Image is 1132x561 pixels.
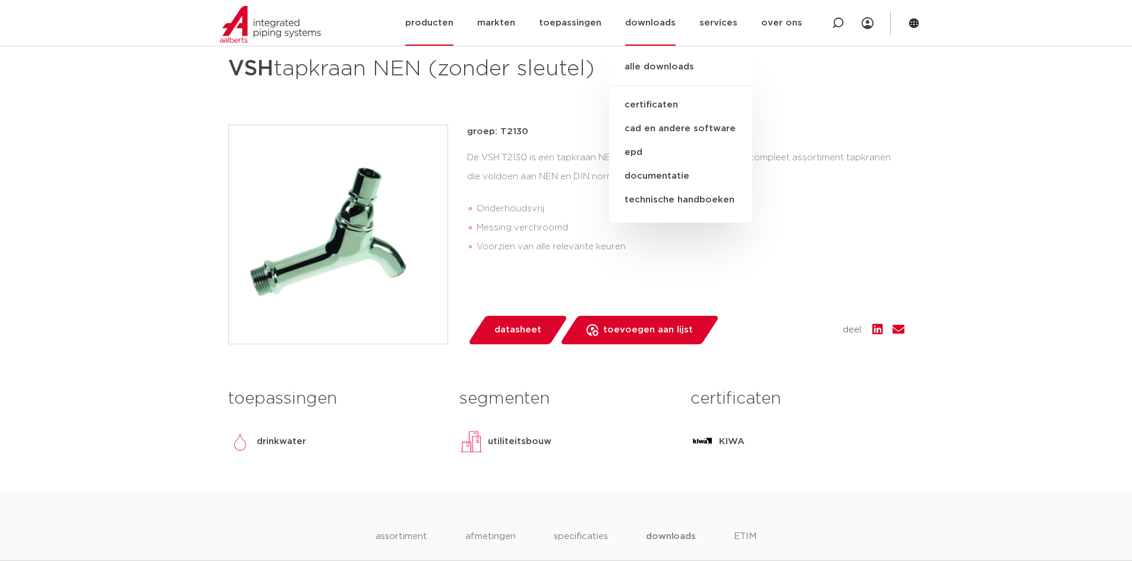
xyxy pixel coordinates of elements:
[690,430,714,454] img: KIWA
[477,237,904,256] li: Voorzien van alle relevante keuren
[477,199,904,218] li: Onderhoudsvrij
[477,218,904,237] li: Messing verchroomd
[467,125,904,139] p: groep: T2130
[228,58,273,80] strong: VSH
[467,148,904,261] div: De VSH T2130 is een tapkraan NEN zonder sleutel. VSH biedt een compleet assortiment tapkranen die...
[467,316,568,344] a: datasheet
[228,430,252,454] img: drinkwater
[459,430,483,454] img: utiliteitsbouw
[494,321,541,340] span: datasheet
[488,435,551,449] p: utiliteitsbouw
[609,188,752,212] a: technische handboeken
[609,93,752,117] a: certificaten
[257,435,306,449] p: drinkwater
[609,141,752,164] a: epd
[603,321,693,340] span: toevoegen aan lijst
[609,60,752,86] a: alle downloads
[459,387,673,411] h3: segmenten
[229,125,447,344] img: Product Image for VSH tapkraan NEN (zonder sleutel)
[609,117,752,141] a: cad en andere software
[228,387,442,411] h3: toepassingen
[690,387,904,411] h3: certificaten
[719,435,745,449] p: KIWA
[843,323,863,337] span: deel:
[609,164,752,188] a: documentatie
[228,51,674,87] h1: tapkraan NEN (zonder sleutel)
